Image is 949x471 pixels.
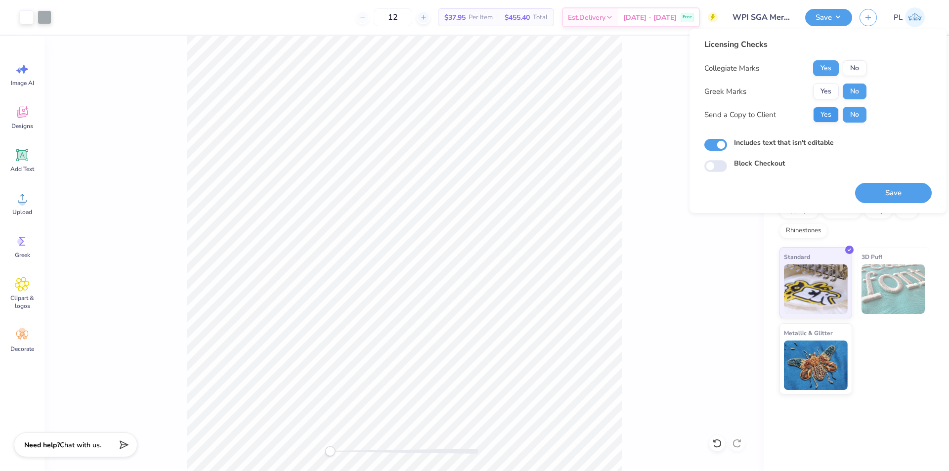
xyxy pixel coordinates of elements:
[734,137,834,148] label: Includes text that isn't editable
[11,79,34,87] span: Image AI
[24,440,60,450] strong: Need help?
[568,12,605,23] span: Est. Delivery
[813,84,839,99] button: Yes
[843,60,866,76] button: No
[855,183,932,203] button: Save
[894,12,903,23] span: PL
[725,7,798,27] input: Untitled Design
[469,12,493,23] span: Per Item
[505,12,530,23] span: $455.40
[813,60,839,76] button: Yes
[12,208,32,216] span: Upload
[10,165,34,173] span: Add Text
[862,252,882,262] span: 3D Puff
[843,84,866,99] button: No
[734,158,785,169] label: Block Checkout
[15,251,30,259] span: Greek
[784,328,833,338] span: Metallic & Glitter
[704,39,866,50] div: Licensing Checks
[784,341,848,390] img: Metallic & Glitter
[843,107,866,123] button: No
[862,264,925,314] img: 3D Puff
[10,345,34,353] span: Decorate
[683,14,692,21] span: Free
[784,252,810,262] span: Standard
[905,7,925,27] img: Princess Leyva
[6,294,39,310] span: Clipart & logos
[779,223,827,238] div: Rhinestones
[704,63,759,74] div: Collegiate Marks
[704,109,776,121] div: Send a Copy to Client
[813,107,839,123] button: Yes
[889,7,929,27] a: PL
[444,12,466,23] span: $37.95
[704,86,746,97] div: Greek Marks
[11,122,33,130] span: Designs
[533,12,548,23] span: Total
[374,8,412,26] input: – –
[325,446,335,456] div: Accessibility label
[805,9,852,26] button: Save
[623,12,677,23] span: [DATE] - [DATE]
[784,264,848,314] img: Standard
[60,440,101,450] span: Chat with us.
